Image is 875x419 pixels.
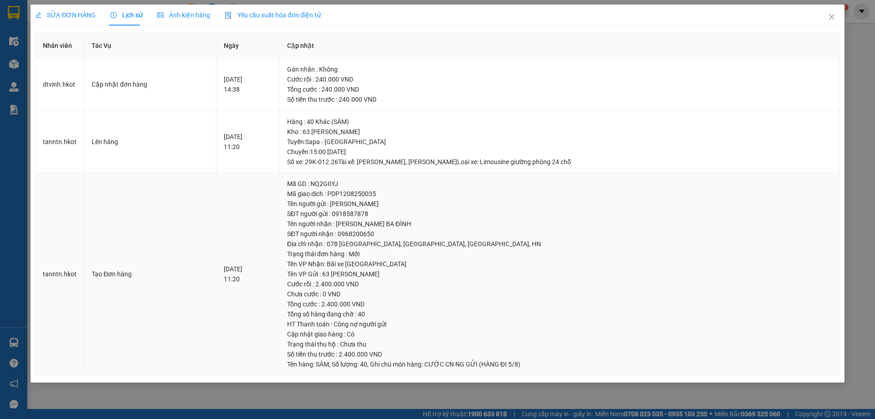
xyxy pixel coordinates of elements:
[287,137,832,167] div: Tuyến : Sapa - [GEOGRAPHIC_DATA] Chuyến: 15:00 [DATE] Số xe: 29K-012.26 Tài xế: [PERSON_NAME], [P...
[287,209,832,219] div: SĐT người gửi : 0918587878
[287,117,832,127] div: Hàng : 40 Khác (SÂM)
[360,361,367,368] span: 40
[287,94,832,104] div: Số tiền thu trước : 240.000 VND
[224,74,272,94] div: [DATE] 14:38
[287,84,832,94] div: Tổng cước : 240.000 VND
[35,11,96,19] span: SỬA ĐƠN HÀNG
[287,189,832,199] div: Mã giao dịch : PDP1208250035
[92,79,209,89] div: Cập nhật đơn hàng
[287,239,832,249] div: Địa chỉ nhận : 078 [GEOGRAPHIC_DATA], [GEOGRAPHIC_DATA], [GEOGRAPHIC_DATA], HN
[92,137,209,147] div: Lên hàng
[819,5,844,30] button: Close
[287,259,832,269] div: Tên VP Nhận: Bãi xe [GEOGRAPHIC_DATA]
[287,339,832,349] div: Trạng thái thu hộ : Chưa thu
[287,249,832,259] div: Trạng thái đơn hàng : Mới
[287,319,832,329] div: HT Thanh toán : Công nợ người gửi
[287,199,832,209] div: Tên người gửi : [PERSON_NAME]
[316,361,329,368] span: SÂM
[828,13,835,21] span: close
[110,11,143,19] span: Lịch sử
[287,219,832,229] div: Tên người nhận : [PERSON_NAME] BA ĐÌNH
[287,179,832,189] div: Mã GD : NQ2GIIYJ
[287,359,832,369] div: Tên hàng: , Số lượng: , Ghi chú món hàng:
[84,33,216,58] th: Tác Vụ
[287,299,832,309] div: Tổng cước : 2.400.000 VND
[280,33,840,58] th: Cập nhật
[225,12,232,19] img: icon
[216,33,280,58] th: Ngày
[36,58,84,111] td: dtvinh.hkot
[157,11,210,19] span: Ảnh kiện hàng
[287,329,832,339] div: Cập nhật giao hàng : Có
[110,12,117,18] span: clock-circle
[35,12,41,18] span: edit
[287,269,832,279] div: Tên VP Gửi : 63 [PERSON_NAME]
[287,309,832,319] div: Tổng số hàng đang chờ : 40
[224,132,272,152] div: [DATE] 11:20
[36,173,84,376] td: tanntn.hkot
[287,349,832,359] div: Số tiền thu trước : 2.400.000 VND
[92,269,209,279] div: Tạo Đơn hàng
[287,74,832,84] div: Cước rồi : 240.000 VND
[157,12,164,18] span: picture
[287,279,832,289] div: Cước rồi : 2.400.000 VND
[287,64,832,74] div: Gán nhãn : Không
[424,361,520,368] span: CƯỚC CN NG GỬI (HÀNG ĐI 5/8)
[224,264,272,284] div: [DATE] 11:20
[287,127,832,137] div: Kho : 63 [PERSON_NAME]
[225,11,321,19] span: Yêu cầu xuất hóa đơn điện tử
[287,289,832,299] div: Chưa cước : 0 VND
[287,229,832,239] div: SĐT người nhận : 0968200650
[36,33,84,58] th: Nhân viên
[36,111,84,173] td: tanntn.hkot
